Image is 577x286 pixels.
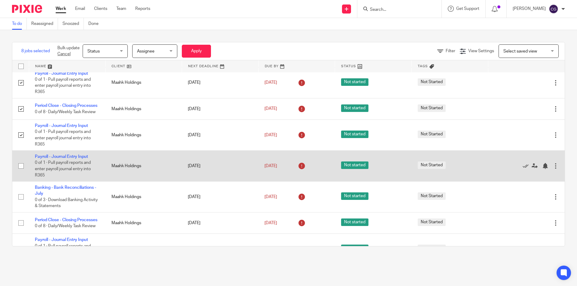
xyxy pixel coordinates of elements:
[341,161,368,169] span: Not started
[418,161,446,169] span: Not Started
[35,104,97,108] a: Period Close - Closing Processes
[418,131,446,138] span: Not Started
[503,49,537,53] span: Select saved view
[35,110,96,114] span: 0 of 8 · Daily/Weekly Task Review
[264,164,277,168] span: [DATE]
[105,98,182,119] td: Maahk Holdings
[264,195,277,199] span: [DATE]
[418,104,446,112] span: Not Started
[341,78,368,86] span: Not started
[264,107,277,111] span: [DATE]
[264,80,277,85] span: [DATE]
[418,245,446,252] span: Not Started
[513,6,546,12] p: [PERSON_NAME]
[105,67,182,98] td: Maahk Holdings
[35,238,88,242] a: Payroll - Journal Entry Input
[182,67,258,98] td: [DATE]
[549,4,558,14] img: svg%3E
[418,218,446,226] span: Not Started
[87,49,100,53] span: Status
[21,48,50,54] span: 8 jobs selected
[35,218,97,222] a: Period Close - Closing Processes
[105,212,182,233] td: Maahk Holdings
[105,120,182,151] td: Maahk Holdings
[57,45,80,57] p: Bulk update
[182,98,258,119] td: [DATE]
[35,130,91,146] span: 0 of 1 · Pull payroll reports and enter payroll journal entry into R365
[264,221,277,225] span: [DATE]
[56,6,66,12] a: Work
[468,49,494,53] span: View Settings
[418,65,428,68] span: Tags
[31,18,58,30] a: Reassigned
[94,6,107,12] a: Clients
[105,151,182,182] td: Maahk Holdings
[264,133,277,137] span: [DATE]
[182,151,258,182] td: [DATE]
[446,49,455,53] span: Filter
[63,18,84,30] a: Snoozed
[57,52,71,56] a: Cancel
[341,104,368,112] span: Not started
[12,5,42,13] img: Pixie
[341,131,368,138] span: Not started
[116,6,126,12] a: Team
[88,18,103,30] a: Done
[135,6,150,12] a: Reports
[182,182,258,212] td: [DATE]
[341,218,368,226] span: Not started
[35,71,88,76] a: Payroll - Journal Entry Input
[35,77,91,94] span: 0 of 1 · Pull payroll reports and enter payroll journal entry into R365
[369,7,423,13] input: Search
[456,7,479,11] span: Get Support
[35,185,96,196] a: Banking - Bank Reconciliations - July
[35,155,88,159] a: Payroll - Journal Entry Input
[182,120,258,151] td: [DATE]
[182,45,211,58] button: Apply
[523,163,532,169] a: Mark as done
[182,234,258,265] td: [DATE]
[12,18,27,30] a: To do
[35,224,96,228] span: 0 of 8 · Daily/Weekly Task Review
[105,182,182,212] td: Maahk Holdings
[341,192,368,200] span: Not started
[35,124,88,128] a: Payroll - Journal Entry Input
[418,78,446,86] span: Not Started
[35,244,91,260] span: 0 of 1 · Pull payroll reports and enter payroll journal entry into R365
[35,161,91,177] span: 0 of 1 · Pull payroll reports and enter payroll journal entry into R365
[75,6,85,12] a: Email
[182,212,258,233] td: [DATE]
[105,234,182,265] td: Maahk Holdings
[137,49,154,53] span: Assignee
[35,198,98,208] span: 0 of 3 · Download Banking Activity & Statements
[341,245,368,252] span: Not started
[418,192,446,200] span: Not Started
